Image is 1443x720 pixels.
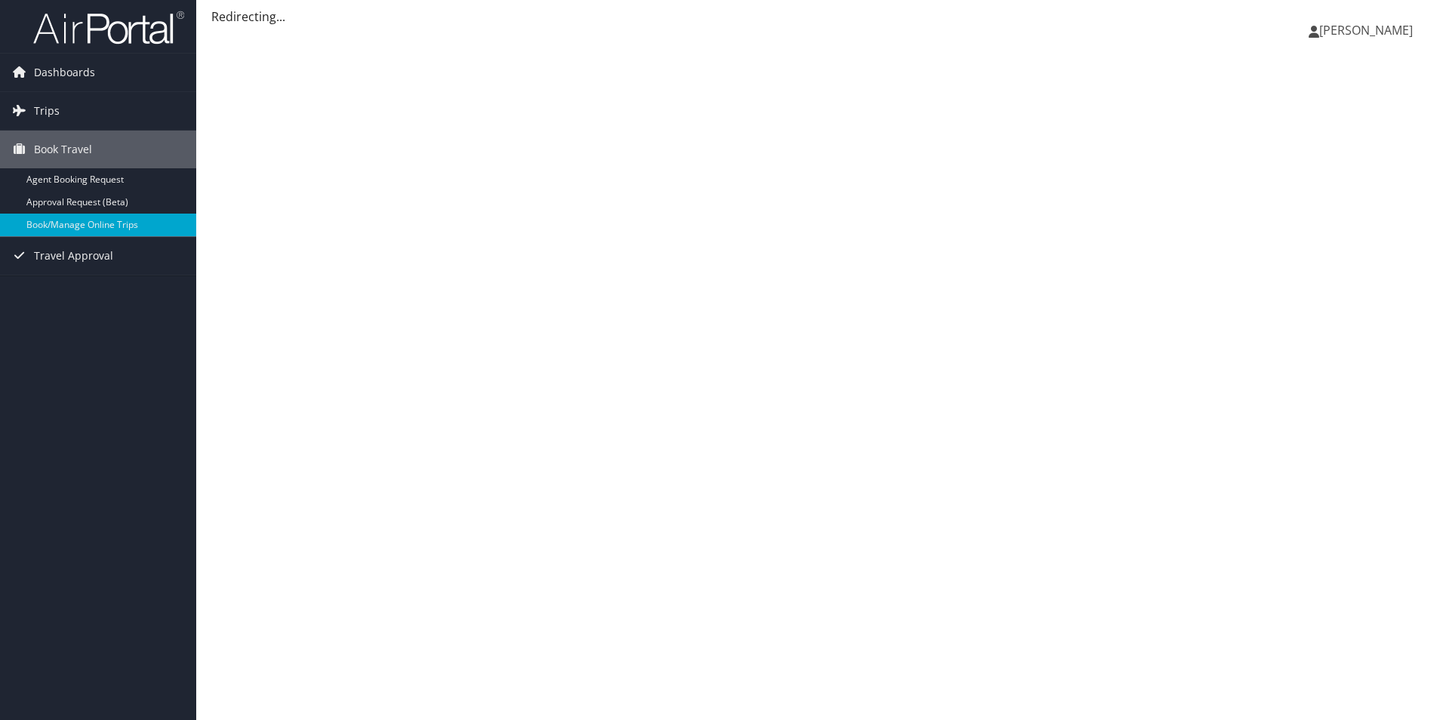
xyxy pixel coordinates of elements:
[1319,22,1413,38] span: [PERSON_NAME]
[211,8,1428,26] div: Redirecting...
[1309,8,1428,53] a: [PERSON_NAME]
[34,237,113,275] span: Travel Approval
[34,131,92,168] span: Book Travel
[34,92,60,130] span: Trips
[34,54,95,91] span: Dashboards
[33,10,184,45] img: airportal-logo.png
